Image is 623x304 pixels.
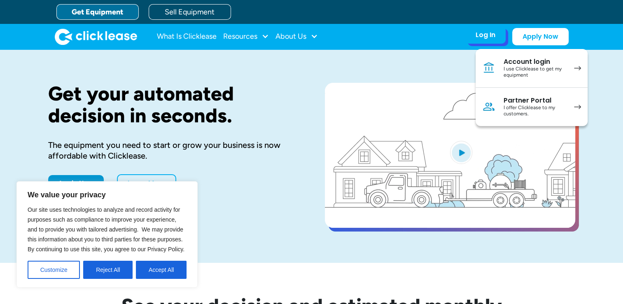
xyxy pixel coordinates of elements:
div: I offer Clicklease to my customers. [504,105,566,117]
button: Reject All [83,261,133,279]
a: Learn More [117,174,176,192]
a: Get Equipment [56,4,139,20]
a: Apply Now [512,28,569,45]
div: The equipment you need to start or grow your business is now affordable with Clicklease. [48,140,299,161]
img: Clicklease logo [55,28,137,45]
img: arrow [574,105,581,109]
button: Accept All [136,261,187,279]
img: Person icon [482,100,495,113]
a: Partner PortalI offer Clicklease to my customers. [476,88,588,126]
a: Account loginI use Clicklease to get my equipment [476,49,588,88]
div: Partner Portal [504,96,566,105]
p: We value your privacy [28,190,187,200]
a: What Is Clicklease [157,28,217,45]
img: arrow [574,66,581,70]
div: Log In [476,31,495,39]
a: Sell Equipment [149,4,231,20]
button: Customize [28,261,80,279]
h1: Get your automated decision in seconds. [48,83,299,126]
div: About Us [275,28,318,45]
span: Our site uses technologies to analyze and record activity for purposes such as compliance to impr... [28,206,184,253]
img: Bank icon [482,61,495,75]
div: I use Clicklease to get my equipment [504,66,566,79]
div: Resources [223,28,269,45]
a: open lightbox [325,83,575,228]
img: Blue play button logo on a light blue circular background [450,141,472,164]
nav: Log In [476,49,588,126]
div: We value your privacy [16,181,198,288]
a: Apply Now [48,175,104,192]
div: Account login [504,58,566,66]
a: home [55,28,137,45]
